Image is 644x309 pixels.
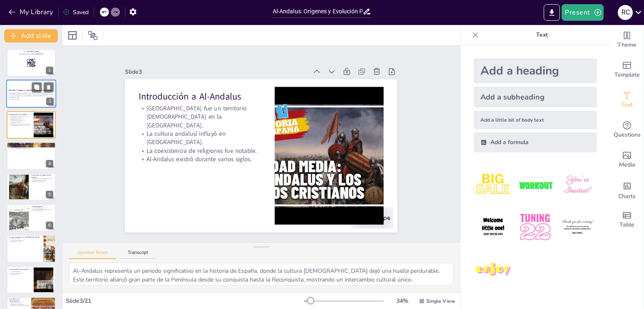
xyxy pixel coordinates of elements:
p: Al-Andalus existió durante varios siglos. [9,125,31,127]
button: My Library [6,5,57,19]
div: Add a table [610,205,644,235]
p: convivencia cultural. [9,238,41,240]
img: 3.jpeg [558,166,597,204]
textarea: Al-Andalus representa un periodo significativo en la historia de España, donde la cultura [DEMOGR... [69,263,453,286]
p: [PERSON_NAME] en 711. [9,145,53,147]
p: centro de conocimiento. [9,302,29,303]
p: Introducción a Al-Andalus [198,22,297,114]
div: Add images, graphics, shapes or video [610,145,644,175]
p: [GEOGRAPHIC_DATA] fue un territorio [DEMOGRAPHIC_DATA] en la [GEOGRAPHIC_DATA]. [9,116,31,120]
div: Add a little bit of body text [474,111,597,129]
p: etapas políticas de [GEOGRAPHIC_DATA]. [31,178,53,179]
div: Add charts and graphs [610,175,644,205]
p: Nuevas técnicas agrícolas. [9,272,31,274]
div: Add ready made slides [610,55,644,85]
p: Lucha por el territorio. [31,210,53,212]
div: 6 [46,222,53,229]
span: Text [621,100,633,110]
div: 7 [46,253,53,260]
p: La coexistencia de religiones fue notable. [163,64,259,152]
span: Template [614,70,640,80]
p: Vida cotidiana variada. [9,241,41,243]
div: Slide 3 / 21 [66,297,304,305]
div: Add a formula [474,132,597,152]
p: [GEOGRAPHIC_DATA] fue un territorio [DEMOGRAPHIC_DATA] en la [GEOGRAPHIC_DATA]. [180,32,288,133]
p: La Reconquista [31,205,53,208]
div: https://cdn.sendsteps.com/images/logo/sendsteps_logo_white.pnghttps://cdn.sendsteps.com/images/lo... [6,80,56,108]
img: 6.jpeg [558,208,597,247]
button: Delete Slide [44,82,54,92]
p: and login with code [9,53,53,55]
div: 4 [46,160,53,167]
span: Table [619,220,634,229]
p: Text [482,25,602,45]
p: Esta presentación explora los orígenes y la evolución política de [GEOGRAPHIC_DATA] durante la Ed... [9,92,54,98]
div: R C [618,5,633,20]
p: La Cultura y el Conocimiento [9,298,29,302]
strong: [DOMAIN_NAME] [27,51,40,53]
span: Theme [617,40,637,50]
div: https://cdn.sendsteps.com/images/logo/sendsteps_logo_white.pnghttps://cdn.sendsteps.com/images/lo... [7,142,56,169]
div: Add a heading [474,58,597,83]
img: 2.jpeg [516,166,554,204]
p: Establecimiento de [GEOGRAPHIC_DATA]. [9,147,53,148]
span: Questions [614,130,641,140]
p: Introducción a Al-Andalus [9,113,31,116]
button: Add slide [4,29,58,42]
div: Add text boxes [610,85,644,115]
p: proceso de varios siglos. [31,207,53,209]
img: 1.jpeg [474,166,512,204]
input: Insert title [273,5,363,17]
p: La Conquista [DEMOGRAPHIC_DATA] [9,143,53,146]
div: Saved [63,8,89,16]
button: Export to PowerPoint [544,4,560,21]
div: https://cdn.sendsteps.com/images/logo/sendsteps_logo_white.pnghttps://cdn.sendsteps.com/images/lo... [7,49,56,77]
div: 3 [46,129,53,136]
p: Dependencia de Damasco. [31,181,53,182]
strong: Al-Andalus: Orígenes y Evolución Política en la Edad Media [9,89,52,91]
div: 1 [46,67,53,74]
p: La cultura andalusí influyó en [GEOGRAPHIC_DATA]. [9,120,31,123]
p: [GEOGRAPHIC_DATA][PERSON_NAME]. [9,305,29,307]
p: Presencia [DEMOGRAPHIC_DATA] duradera. [9,148,53,150]
div: Get real-time input from your audience [610,115,644,145]
div: Layout [66,29,79,42]
div: 8 [7,266,56,294]
button: Transcript [119,250,157,259]
div: Change the overall theme [610,25,644,55]
button: Speaker Notes [69,250,116,259]
p: Florecimiento de las artes. [9,303,29,305]
button: Present [562,4,603,21]
div: 5 [46,191,53,198]
div: https://cdn.sendsteps.com/images/logo/sendsteps_logo_white.pnghttps://cdn.sendsteps.com/images/lo... [7,173,56,201]
p: [PERSON_NAME] y el califato. [31,179,53,181]
div: 2 [46,98,54,105]
p: La Vida Cotidiana en [GEOGRAPHIC_DATA] [9,236,41,239]
button: Duplicate Slide [32,82,42,92]
img: 7.jpeg [474,250,512,289]
p: Comercio activo. [9,274,31,275]
span: Single View [426,298,455,304]
div: https://cdn.sendsteps.com/images/logo/sendsteps_logo_white.pnghttps://cdn.sendsteps.com/images/lo... [7,111,56,139]
p: economía floreciente. [9,271,31,272]
img: 4.jpeg [474,208,512,247]
div: 7 [7,235,56,262]
p: Interacción entre religiones. [9,239,41,241]
p: Generated with [URL] [9,98,54,100]
p: Al-Andalus existió durante varios siglos. [157,70,254,158]
span: Position [88,30,98,40]
span: Charts [618,192,636,201]
div: https://cdn.sendsteps.com/images/logo/sendsteps_logo_white.pnghttps://cdn.sendsteps.com/images/lo... [7,204,56,232]
p: Caída de [GEOGRAPHIC_DATA] en 1492. [31,209,53,210]
p: La Estructura Política de Al-Andalus [31,174,53,179]
span: Media [619,160,635,169]
div: 34 % [392,297,412,305]
img: 5.jpeg [516,208,554,247]
p: La cultura andalusí influyó en [GEOGRAPHIC_DATA]. [169,51,271,146]
p: La coexistencia de religiones fue notable. [9,123,31,125]
p: La Economía de Al-Andalus [9,268,31,270]
div: 8 [46,284,53,291]
p: Go to [9,50,53,53]
div: Add a subheading [474,87,597,107]
button: R C [618,4,633,21]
